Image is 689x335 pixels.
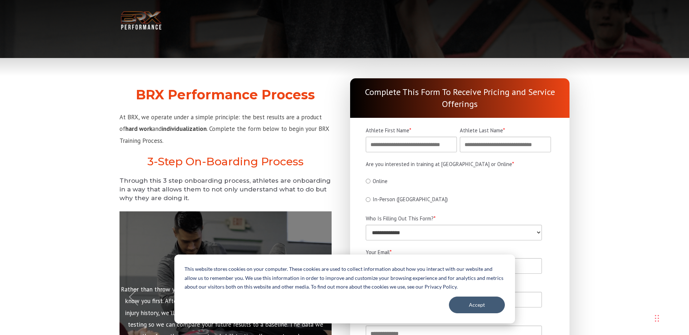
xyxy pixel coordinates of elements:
[185,265,505,291] p: This website stores cookies on your computer. These cookies are used to collect information about...
[125,125,152,133] strong: hard work
[366,127,409,134] span: Athlete First Name
[366,249,390,256] span: Your Email
[119,87,332,103] h2: BRX Performance Process
[350,78,570,118] div: Complete This Form To Receive Pricing and Service Offerings
[162,125,207,133] strong: individualization
[449,297,505,313] button: Accept
[366,161,512,167] span: Are you interested in training at [GEOGRAPHIC_DATA] or Online
[373,196,448,203] span: In-Person ([GEOGRAPHIC_DATA])
[366,179,370,183] input: Online
[119,125,329,144] span: . Complete the form below to begin your BRX Training Process.
[119,177,332,202] h5: Through this 3 step onboarding process, athletes are onboarding in a way that allows them to not ...
[366,197,370,202] input: In-Person ([GEOGRAPHIC_DATA])
[119,155,332,168] h2: 3-Step On-Boarding Process
[119,113,322,133] span: At BRX, we operate under a simple principle: the best results are a product of
[119,9,163,32] img: BRX Transparent Logo-2
[174,255,515,323] div: Cookie banner
[152,125,162,133] span: and
[460,127,503,134] span: Athlete Last Name
[586,257,689,335] iframe: Chat Widget
[366,215,434,222] span: Who Is Filling Out This Form?
[373,178,388,185] span: Online
[655,307,659,329] div: Drag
